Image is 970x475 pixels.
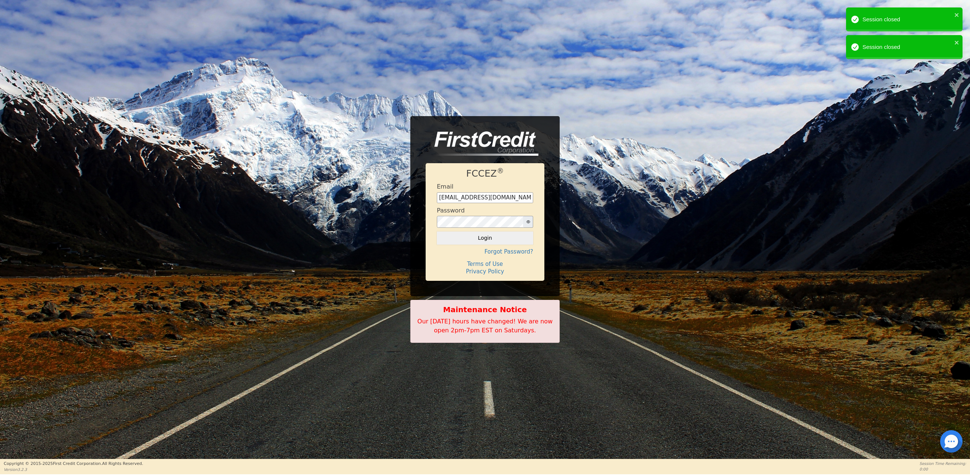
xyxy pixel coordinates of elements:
h4: Email [437,183,453,190]
p: Version 3.2.3 [4,467,143,472]
h4: Terms of Use [437,261,533,267]
h4: Password [437,207,465,214]
p: Session Time Remaining: [920,461,966,466]
p: Copyright © 2015- 2025 First Credit Corporation. [4,461,143,467]
h4: Forgot Password? [437,248,533,255]
input: password [437,216,523,228]
span: All Rights Reserved. [102,461,143,466]
div: Session closed [862,15,952,24]
button: close [954,38,960,47]
div: Session closed [862,43,952,52]
h1: FCCEZ [437,168,533,179]
img: logo-CMu_cnol.png [426,131,538,156]
button: close [954,10,960,19]
input: Enter email [437,192,533,204]
p: 0:00 [920,466,966,472]
span: Our [DATE] hours have changed! We are now open 2pm-7pm EST on Saturdays. [417,318,553,334]
button: Login [437,232,533,244]
h4: Privacy Policy [437,268,533,275]
sup: ® [497,167,504,175]
b: Maintenance Notice [414,304,556,315]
